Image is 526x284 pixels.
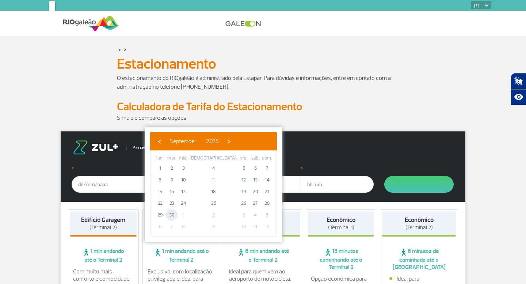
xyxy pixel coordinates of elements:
button: Abrir tradutor de língua de sinais. [511,73,526,89]
span: 15 [154,186,166,197]
th: weekday [189,154,238,162]
span: 12 [261,221,273,233]
a: > [124,45,126,54]
span: 6 [249,162,261,174]
span: 4 [208,162,220,174]
span: 5 [261,209,273,221]
span: (Terminal 2) [405,224,433,231]
th: weekday [249,154,261,162]
span: 17 [178,186,189,197]
span: 6 [154,221,166,233]
a: > [118,45,121,54]
button: Abrir recursos assistivos. [511,89,526,105]
span: 22 [154,197,166,209]
span: 7 [166,221,178,233]
th: weekday [166,154,178,162]
span: Parceiro Oficial [126,146,164,150]
span: 27 [249,197,261,209]
h2: Calculadora de Tarifa do Estacionamento [117,100,409,114]
span: 1 min andando até o Terminal 2 [145,247,218,264]
span: 2025 [206,138,219,145]
th: weekday [178,154,189,162]
span: 1 min andando até o Terminal 2 [70,247,137,264]
bs-datepicker-container: calendar [145,127,282,242]
span: 28 [261,197,273,209]
span: 24 [178,197,189,209]
input: dd/mm/aaaa [72,176,145,193]
p: O estacionamento do RIOgaleão é administrado pela Estapar. Para dúvidas e informações, entre em c... [117,74,409,91]
span: 10 [238,221,249,233]
span: 16 [166,186,178,197]
span: 20 [249,186,261,197]
span: 19 [238,186,249,197]
span: 2 [208,209,220,221]
th: weekday [154,154,166,162]
div: Plugin de acessibilidade da Hand Talk. [511,73,526,105]
p: Simule e compare as opções. [117,114,409,122]
span: 3 [238,209,249,221]
span: 7 [261,162,273,174]
span: 8 [154,174,166,186]
th: weekday [261,154,273,162]
span: 1 [154,162,166,174]
button: 2025 [201,136,224,147]
span: 26 [238,197,249,209]
th: weekday [238,154,249,162]
span: 23 [166,197,178,209]
span: 9 [208,221,220,233]
span: 3 [178,162,189,174]
span: 29 [154,209,166,221]
button: ‹ [154,136,165,147]
span: 30 [166,209,178,221]
span: 12 [238,174,249,186]
span: 9 [166,174,178,186]
h1: Estacionamento [117,58,409,70]
span: 15 minutos caminhando até o Terminal 2 [308,247,374,271]
span: 13 [249,174,261,186]
p: Ideal para quem vem ao aeroporto de motocicleta. [229,268,297,283]
button: September [165,136,201,147]
strong: Econômico [405,216,434,224]
span: 11 [208,174,220,186]
span: 14 [261,174,273,186]
span: (Terminal 2) [89,224,117,231]
span: 11 [249,221,261,233]
input: hh:mm [301,176,374,193]
span: 8 [178,221,189,233]
span: (Terminal 1) [328,224,354,231]
span: 18 [208,186,220,197]
span: 2 [166,162,178,174]
span: 5 [238,162,249,174]
img: logo-zul.png [72,141,120,154]
input: hh:mm [144,176,217,193]
span: 6 min andando até o Terminal 2 [226,247,300,264]
span: 6 minutos de caminhada até o [GEOGRAPHIC_DATA] [382,247,456,271]
span: 25 [208,197,220,209]
span: September [169,138,197,145]
button: › [224,136,235,147]
span: 10 [178,174,189,186]
strong: Econômico [327,216,355,224]
strong: Edifício Garagem [81,216,125,224]
span: 4 [249,209,261,221]
span: 1 [178,209,189,221]
span: 21 [261,186,273,197]
bs-datepicker-navigation-view: ​ ​ ​ [154,137,235,144]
